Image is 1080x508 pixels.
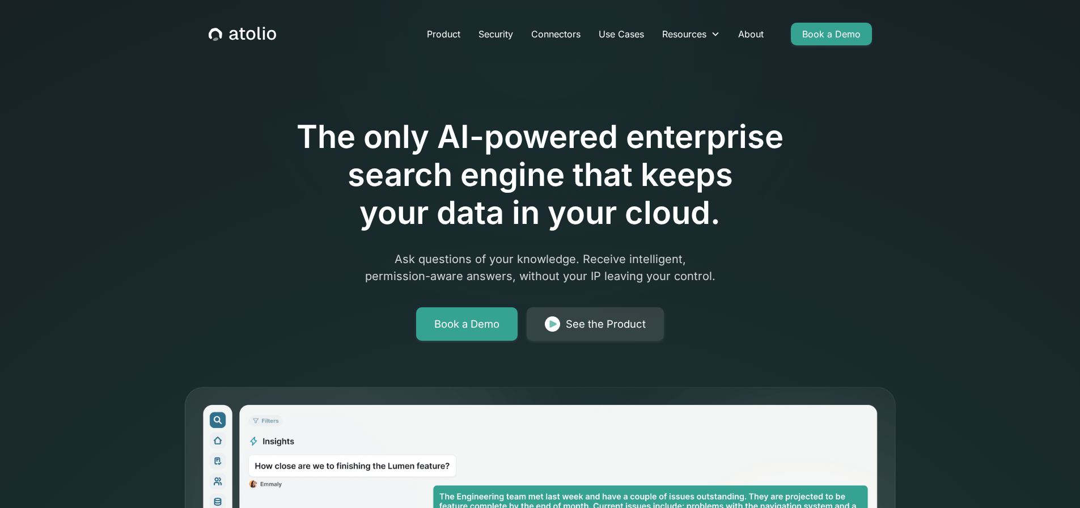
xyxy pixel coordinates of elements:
[522,23,590,45] a: Connectors
[590,23,653,45] a: Use Cases
[653,23,729,45] div: Resources
[5,16,177,104] iframe: profile
[791,23,872,45] a: Book a Demo
[250,118,831,232] h1: The only AI-powered enterprise search engine that keeps your data in your cloud.
[418,23,469,45] a: Product
[729,23,773,45] a: About
[566,316,646,332] div: See the Product
[662,27,706,41] div: Resources
[416,307,518,341] a: Book a Demo
[469,23,522,45] a: Security
[527,307,664,341] a: See the Product
[209,27,276,41] a: home
[1023,454,1080,508] iframe: Chat Widget
[323,251,758,285] p: Ask questions of your knowledge. Receive intelligent, permission-aware answers, without your IP l...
